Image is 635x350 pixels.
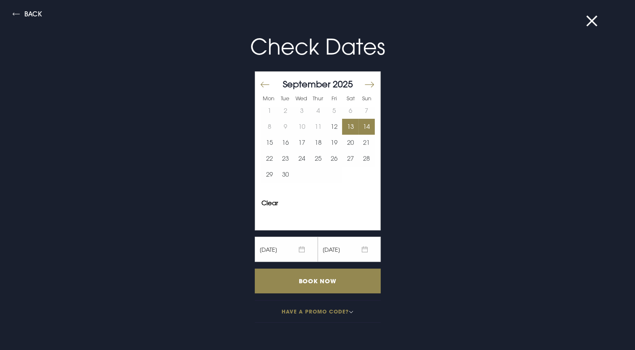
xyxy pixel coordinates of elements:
[261,167,278,183] button: 29
[358,119,375,135] button: 14
[358,119,375,135] td: Choose Sunday, September 14, 2025 as your end date.
[260,76,270,93] button: Move backward to switch to the previous month.
[342,119,358,135] button: 13
[294,151,310,167] td: Choose Wednesday, September 24, 2025 as your end date.
[342,151,358,167] td: Choose Saturday, September 27, 2025 as your end date.
[277,167,294,183] td: Choose Tuesday, September 30, 2025 as your end date.
[277,151,294,167] td: Choose Tuesday, September 23, 2025 as your end date.
[326,151,342,167] td: Choose Friday, September 26, 2025 as your end date.
[318,237,381,262] span: [DATE]
[255,269,381,293] input: Book Now
[283,78,330,89] span: September
[342,151,358,167] button: 27
[310,135,326,151] button: 18
[326,119,342,135] td: Choose Friday, September 12, 2025 as your end date.
[358,151,375,167] button: 28
[261,151,278,167] td: Choose Monday, September 22, 2025 as your end date.
[261,200,278,206] button: Clear
[342,135,358,151] td: Choose Saturday, September 20, 2025 as your end date.
[261,151,278,167] button: 22
[294,135,310,151] button: 17
[261,167,278,183] td: Choose Monday, September 29, 2025 as your end date.
[358,151,375,167] td: Choose Sunday, September 28, 2025 as your end date.
[255,300,381,323] button: Have a promo code?
[118,31,517,63] p: Check Dates
[277,167,294,183] button: 30
[294,135,310,151] td: Choose Wednesday, September 17, 2025 as your end date.
[277,151,294,167] button: 23
[310,151,326,167] button: 25
[333,78,353,89] span: 2025
[364,76,374,93] button: Move forward to switch to the next month.
[277,135,294,151] button: 16
[326,119,342,135] button: 12
[261,135,278,151] button: 15
[13,10,42,20] button: Back
[255,237,318,262] span: [DATE]
[326,151,342,167] button: 26
[358,135,375,151] button: 21
[261,135,278,151] td: Choose Monday, September 15, 2025 as your end date.
[310,151,326,167] td: Choose Thursday, September 25, 2025 as your end date.
[277,135,294,151] td: Choose Tuesday, September 16, 2025 as your end date.
[326,135,342,151] button: 19
[326,135,342,151] td: Choose Friday, September 19, 2025 as your end date.
[358,135,375,151] td: Choose Sunday, September 21, 2025 as your end date.
[342,135,358,151] button: 20
[342,119,358,135] td: Selected. Saturday, September 13, 2025
[294,151,310,167] button: 24
[310,135,326,151] td: Choose Thursday, September 18, 2025 as your end date.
